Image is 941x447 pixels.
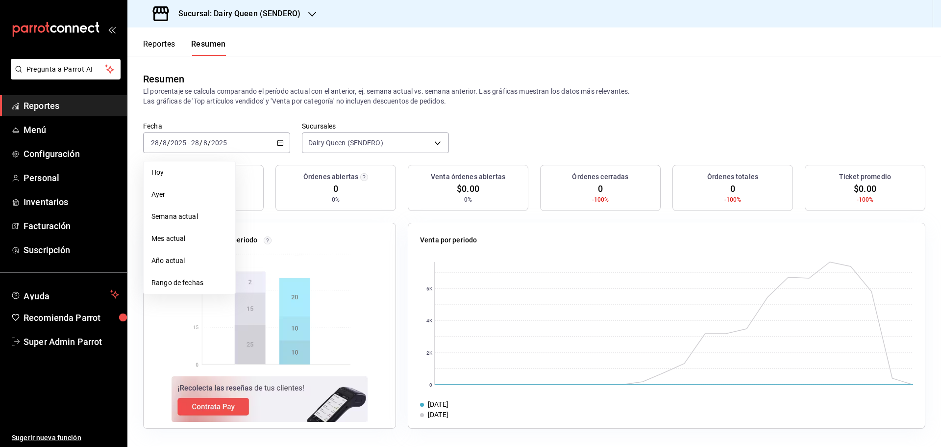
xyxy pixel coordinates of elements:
span: Ayuda [24,289,106,300]
span: 0% [464,195,472,204]
span: Menú [24,123,119,136]
h3: Órdenes cerradas [572,172,628,182]
span: / [199,139,202,147]
span: / [208,139,211,147]
span: -100% [857,195,874,204]
span: Recomienda Parrot [24,311,119,324]
div: Resumen [143,72,184,86]
a: Pregunta a Parrot AI [7,71,121,81]
input: -- [162,139,167,147]
span: 0 [730,182,735,195]
div: [DATE] [428,399,448,410]
div: navigation tabs [143,39,226,56]
div: [DATE] [428,410,448,420]
label: Fecha [143,123,290,130]
span: Super Admin Parrot [24,335,119,348]
text: 0 [429,382,432,388]
span: - [188,139,190,147]
span: Rango de fechas [151,278,227,288]
input: ---- [170,139,187,147]
span: Inventarios [24,195,119,209]
span: / [159,139,162,147]
span: -100% [724,195,742,204]
span: Dairy Queen (SENDERO) [308,138,383,148]
span: $0.00 [854,182,876,195]
input: -- [150,139,159,147]
span: Año actual [151,256,227,266]
span: -100% [592,195,609,204]
button: Resumen [191,39,226,56]
p: El porcentaje se calcula comparando el período actual con el anterior, ej. semana actual vs. sema... [143,86,925,106]
button: Reportes [143,39,175,56]
text: 4K [426,318,433,323]
span: Ayer [151,189,227,200]
button: Pregunta a Parrot AI [11,59,121,79]
span: Reportes [24,99,119,112]
span: Sugerir nueva función [12,433,119,443]
span: Pregunta a Parrot AI [26,64,105,75]
input: -- [203,139,208,147]
h3: Órdenes totales [707,172,758,182]
h3: Órdenes abiertas [303,172,358,182]
p: Venta por periodo [420,235,477,245]
h3: Ticket promedio [839,172,891,182]
span: Personal [24,171,119,184]
span: / [167,139,170,147]
text: 2K [426,350,433,356]
input: ---- [211,139,227,147]
span: 0 [598,182,603,195]
input: -- [191,139,199,147]
span: Hoy [151,167,227,178]
text: 6K [426,286,433,291]
span: Mes actual [151,234,227,244]
label: Sucursales [302,123,449,130]
h3: Venta órdenes abiertas [431,172,505,182]
span: Suscripción [24,243,119,257]
span: Facturación [24,219,119,233]
span: Semana actual [151,211,227,222]
span: 0 [333,182,338,195]
span: 0% [332,195,340,204]
button: open_drawer_menu [108,26,116,33]
span: $0.00 [457,182,479,195]
h3: Sucursal: Dairy Queen (SENDERO) [171,8,300,20]
span: Configuración [24,147,119,160]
